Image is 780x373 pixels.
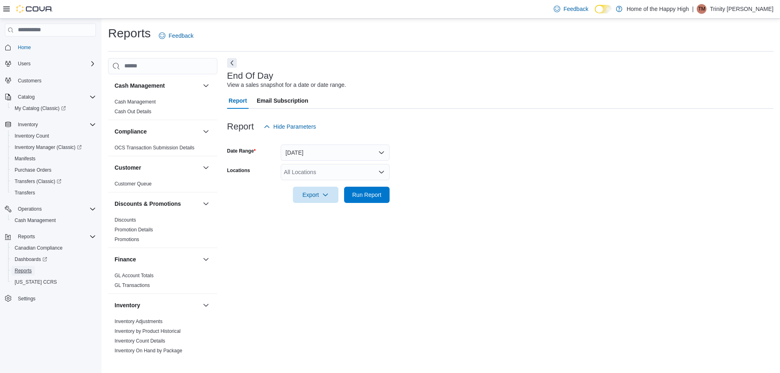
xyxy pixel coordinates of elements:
[227,167,250,174] label: Locations
[15,75,96,85] span: Customers
[201,199,211,209] button: Discounts & Promotions
[201,163,211,172] button: Customer
[201,300,211,310] button: Inventory
[2,74,99,86] button: Customers
[115,127,147,136] h3: Compliance
[15,293,96,304] span: Settings
[11,131,96,141] span: Inventory Count
[11,266,35,276] a: Reports
[11,243,66,253] a: Canadian Compliance
[11,165,96,175] span: Purchase Orders
[15,190,35,196] span: Transfers
[108,215,217,248] div: Discounts & Promotions
[11,277,96,287] span: Washington CCRS
[227,81,346,89] div: View a sales snapshot for a date or date range.
[15,155,35,162] span: Manifests
[15,178,61,185] span: Transfers (Classic)
[8,254,99,265] a: Dashboards
[115,109,152,114] a: Cash Out Details
[115,273,154,278] a: GL Account Totals
[115,164,141,172] h3: Customer
[115,338,165,344] a: Inventory Count Details
[115,181,152,187] a: Customer Queue
[18,233,35,240] span: Reports
[229,93,247,109] span: Report
[2,58,99,69] button: Users
[8,215,99,226] button: Cash Management
[115,200,181,208] h3: Discounts & Promotions
[108,143,217,156] div: Compliance
[11,243,96,253] span: Canadian Compliance
[108,271,217,293] div: Finance
[11,188,38,198] a: Transfers
[697,4,706,14] div: Trinity Mclaughlin
[2,293,99,304] button: Settings
[201,127,211,136] button: Compliance
[15,59,34,69] button: Users
[115,237,139,242] a: Promotions
[2,203,99,215] button: Operations
[15,267,32,274] span: Reports
[8,265,99,276] button: Reports
[115,99,156,105] a: Cash Management
[15,92,96,102] span: Catalog
[18,206,42,212] span: Operations
[15,232,96,241] span: Reports
[115,200,199,208] button: Discounts & Promotions
[15,43,34,52] a: Home
[15,105,66,112] span: My Catalog (Classic)
[115,217,136,223] a: Discounts
[15,217,56,224] span: Cash Management
[108,179,217,192] div: Customer
[15,76,45,86] a: Customers
[15,232,38,241] button: Reports
[15,144,82,151] span: Inventory Manager (Classic)
[15,120,96,129] span: Inventory
[115,301,140,309] h3: Inventory
[595,5,612,13] input: Dark Mode
[115,301,199,309] button: Inventory
[108,97,217,120] div: Cash Management
[698,4,705,14] span: TM
[626,4,689,14] p: Home of the Happy High
[2,119,99,130] button: Inventory
[2,231,99,242] button: Reports
[11,254,96,264] span: Dashboards
[18,295,35,302] span: Settings
[115,127,199,136] button: Compliance
[344,187,390,203] button: Run Report
[115,82,199,90] button: Cash Management
[115,145,195,151] a: OCS Transaction Submission Details
[115,319,162,324] a: Inventory Adjustments
[15,279,57,285] span: [US_STATE] CCRS
[692,4,694,14] p: |
[11,266,96,276] span: Reports
[11,131,52,141] a: Inventory Count
[201,81,211,91] button: Cash Management
[11,142,85,152] a: Inventory Manager (Classic)
[115,328,181,334] a: Inventory by Product Historical
[257,93,308,109] span: Email Subscription
[260,119,319,135] button: Hide Parameters
[11,154,39,164] a: Manifests
[11,277,60,287] a: [US_STATE] CCRS
[5,38,96,326] nav: Complex example
[18,44,31,51] span: Home
[710,4,773,14] p: Trinity [PERSON_NAME]
[227,58,237,68] button: Next
[115,272,154,279] span: GL Account Totals
[115,226,153,233] span: Promotion Details
[595,13,595,14] span: Dark Mode
[11,188,96,198] span: Transfers
[11,216,59,225] a: Cash Management
[227,122,254,132] h3: Report
[293,187,338,203] button: Export
[15,204,45,214] button: Operations
[227,71,273,81] h3: End Of Day
[18,121,38,128] span: Inventory
[18,78,41,84] span: Customers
